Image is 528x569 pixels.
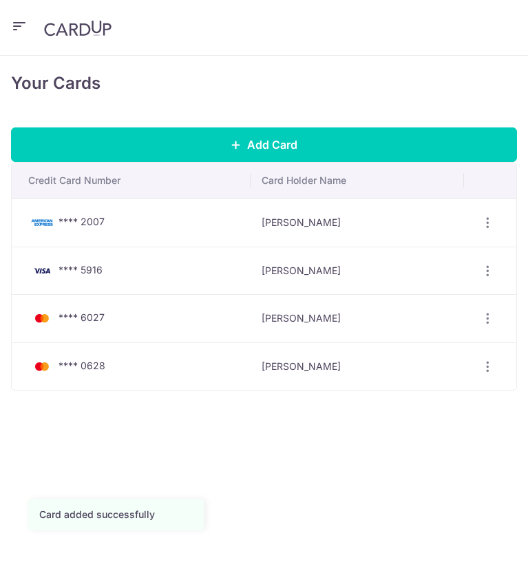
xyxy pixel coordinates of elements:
td: [PERSON_NAME] [251,342,463,391]
button: Add Card [11,127,517,162]
span: Add Card [247,136,297,153]
img: Bank Card [28,358,56,375]
h4: Your Cards [11,72,101,94]
img: Bank Card [28,310,56,327]
td: [PERSON_NAME] [251,294,463,342]
img: Bank Card [28,214,56,231]
th: Credit Card Number [12,163,251,198]
th: Card Holder Name [251,163,463,198]
iframe: Opens a widget where you can find more information [440,528,514,562]
td: [PERSON_NAME] [251,198,463,247]
div: Card added successfully [39,508,192,521]
td: [PERSON_NAME] [251,247,463,295]
img: Bank Card [28,262,56,279]
img: CardUp [44,20,112,37]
